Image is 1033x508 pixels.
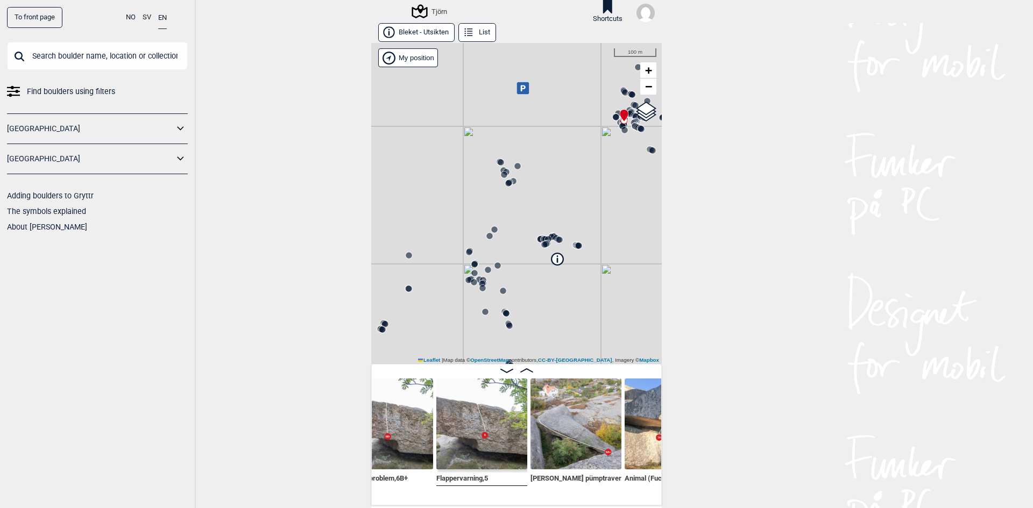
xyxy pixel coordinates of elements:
[7,42,188,70] input: Search boulder name, location or collection
[436,472,488,482] span: Flappervarning , 5
[436,378,527,469] img: Flappervarning
[625,472,700,482] span: Animal (Fuck like a... , 7A
[625,378,716,469] img: Animal Fuck Like A Beast 220902
[143,7,151,28] button: SV
[342,472,408,482] span: Walkers problem , 6B+
[442,357,443,363] span: |
[538,357,612,363] a: CC-BY-[GEOGRAPHIC_DATA]
[7,7,62,28] a: To front page
[7,151,174,167] a: [GEOGRAPHIC_DATA]
[470,357,509,363] a: OpenStreetMap
[126,7,136,28] button: NO
[639,357,659,363] a: Mapbox
[7,121,174,137] a: [GEOGRAPHIC_DATA]
[640,62,656,78] a: Zoom in
[27,84,115,99] span: Find boulders using filters
[413,5,447,18] div: Tjörn
[415,356,662,364] div: Map data © contributors, , Imagery ©
[645,80,652,93] span: −
[636,4,655,22] img: User fallback1
[342,378,433,469] img: Walkers problem
[7,207,86,216] a: The symbols explained
[530,378,621,469] img: Jorgens pumptravers 220904
[158,7,167,29] button: EN
[378,23,455,42] button: Bleket - Utsikten
[530,472,639,482] span: [PERSON_NAME] pümptravers , 6A+
[458,23,496,42] button: List
[7,223,87,231] a: About [PERSON_NAME]
[640,78,656,95] a: Zoom out
[614,48,656,57] div: 100 m
[645,63,652,77] span: +
[7,84,188,99] a: Find boulders using filters
[636,100,656,124] a: Layers
[378,48,438,67] div: Show my position
[418,357,440,363] a: Leaflet
[7,191,94,200] a: Adding boulders to Gryttr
